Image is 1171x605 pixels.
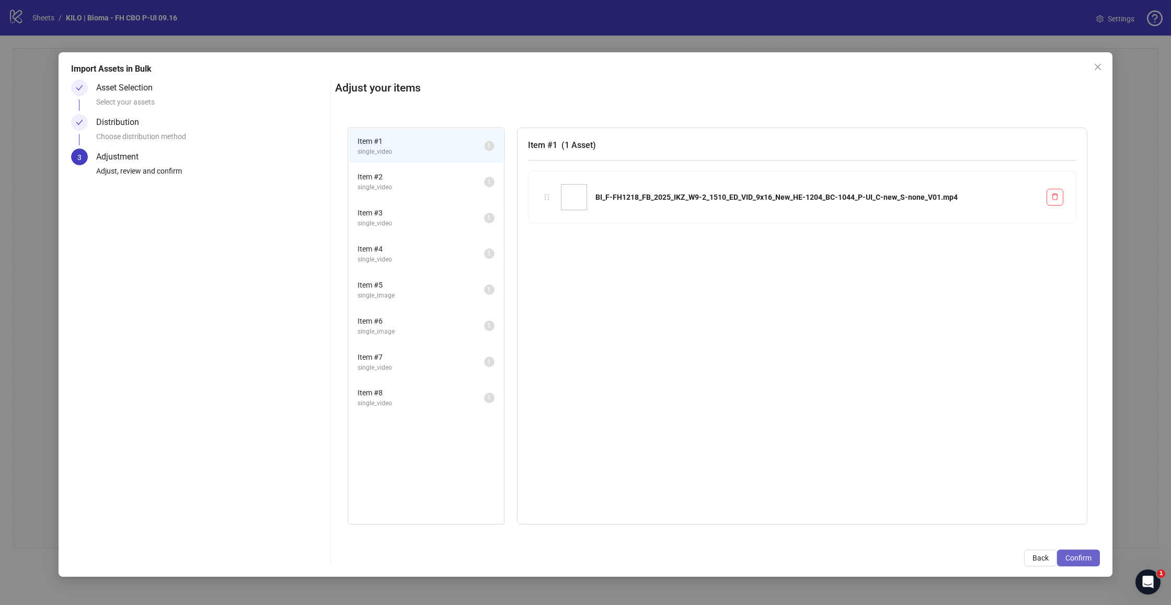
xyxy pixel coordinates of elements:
span: single_video [358,219,484,229]
sup: 1 [484,284,495,295]
span: 1 [487,358,491,366]
span: single_image [358,291,484,301]
div: Asset Selection [96,79,161,96]
div: Import Assets in Bulk [71,63,1100,75]
span: Item # 2 [358,171,484,182]
span: Back [1032,554,1049,562]
div: Distribution [96,114,147,131]
div: Choose distribution method [96,131,326,149]
span: Item # 8 [358,387,484,398]
sup: 1 [484,213,495,223]
button: Back [1024,550,1057,566]
sup: 1 [484,141,495,151]
span: 1 [487,286,491,293]
span: Item # 4 [358,243,484,255]
span: single_video [358,255,484,265]
span: close [1094,63,1102,71]
sup: 1 [484,321,495,331]
span: holder [543,193,550,201]
span: single_video [358,398,484,408]
span: Item # 6 [358,315,484,327]
div: BI_F-FH1218_FB_2025_IKZ_W9-2_1510_ED_VID_9x16_New_HE-1204_BC-1044_P-UI_C-new_S-none_V01.mp4 [595,191,1038,203]
h2: Adjust your items [335,79,1100,97]
span: Confirm [1065,554,1092,562]
span: Item # 3 [358,207,484,219]
button: Close [1089,59,1106,75]
span: 1 [487,214,491,222]
sup: 1 [484,393,495,403]
span: single_image [358,327,484,337]
div: Select your assets [96,96,326,114]
button: Delete [1047,189,1063,206]
div: holder [541,191,553,203]
sup: 1 [484,357,495,367]
div: Adjustment [96,149,147,165]
span: 1 [1157,569,1165,578]
span: Item # 5 [358,279,484,291]
span: check [76,84,83,92]
span: Item # 7 [358,351,484,363]
span: 1 [487,250,491,257]
span: single_video [358,147,484,157]
span: 1 [487,322,491,329]
img: BI_F-FH1218_FB_2025_IKZ_W9-2_1510_ED_VID_9x16_New_HE-1204_BC-1044_P-UI_C-new_S-none_V01.mp4 [561,184,587,210]
span: single_video [358,182,484,192]
span: ( 1 Asset ) [561,140,596,150]
button: Confirm [1057,550,1100,566]
span: check [76,119,83,126]
sup: 1 [484,177,495,187]
span: 1 [487,142,491,150]
h3: Item # 1 [528,139,1076,152]
span: 3 [77,153,82,162]
iframe: Intercom live chat [1135,569,1161,595]
span: delete [1051,193,1059,200]
span: 1 [487,394,491,402]
span: Item # 1 [358,135,484,147]
span: single_video [358,363,484,373]
sup: 1 [484,248,495,259]
span: 1 [487,178,491,186]
div: Adjust, review and confirm [96,165,326,183]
